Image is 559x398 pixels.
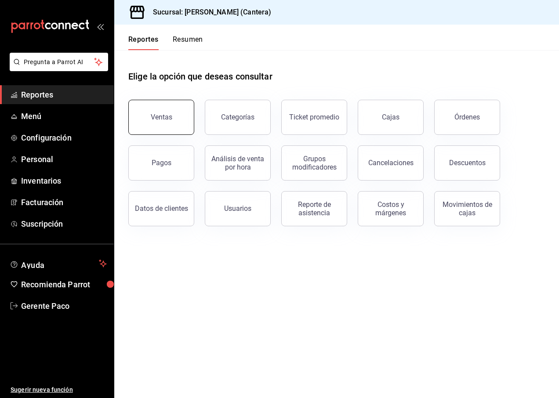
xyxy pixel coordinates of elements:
[205,191,271,226] button: Usuarios
[10,53,108,71] button: Pregunta a Parrot AI
[221,113,254,121] div: Categorías
[211,155,265,171] div: Análisis de venta por hora
[281,145,347,181] button: Grupos modificadores
[21,196,107,208] span: Facturación
[24,58,94,67] span: Pregunta a Parrot AI
[21,175,107,187] span: Inventarios
[21,153,107,165] span: Personal
[128,35,203,50] div: navigation tabs
[128,35,159,50] button: Reportes
[289,113,339,121] div: Ticket promedio
[135,204,188,213] div: Datos de clientes
[21,89,107,101] span: Reportes
[173,35,203,50] button: Resumen
[205,100,271,135] button: Categorías
[21,258,95,269] span: Ayuda
[21,279,107,290] span: Recomienda Parrot
[21,132,107,144] span: Configuración
[151,113,172,121] div: Ventas
[434,100,500,135] button: Órdenes
[21,300,107,312] span: Gerente Paco
[97,23,104,30] button: open_drawer_menu
[440,200,494,217] div: Movimientos de cajas
[434,191,500,226] button: Movimientos de cajas
[358,145,424,181] button: Cancelaciones
[363,200,418,217] div: Costos y márgenes
[454,113,480,121] div: Órdenes
[128,100,194,135] button: Ventas
[21,110,107,122] span: Menú
[358,100,424,135] a: Cajas
[281,100,347,135] button: Ticket promedio
[146,7,271,18] h3: Sucursal: [PERSON_NAME] (Cantera)
[128,191,194,226] button: Datos de clientes
[6,64,108,73] a: Pregunta a Parrot AI
[224,204,251,213] div: Usuarios
[434,145,500,181] button: Descuentos
[11,385,107,394] span: Sugerir nueva función
[287,155,341,171] div: Grupos modificadores
[382,112,400,123] div: Cajas
[205,145,271,181] button: Análisis de venta por hora
[281,191,347,226] button: Reporte de asistencia
[287,200,341,217] div: Reporte de asistencia
[368,159,414,167] div: Cancelaciones
[128,145,194,181] button: Pagos
[128,70,272,83] h1: Elige la opción que deseas consultar
[449,159,486,167] div: Descuentos
[21,218,107,230] span: Suscripción
[152,159,171,167] div: Pagos
[358,191,424,226] button: Costos y márgenes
